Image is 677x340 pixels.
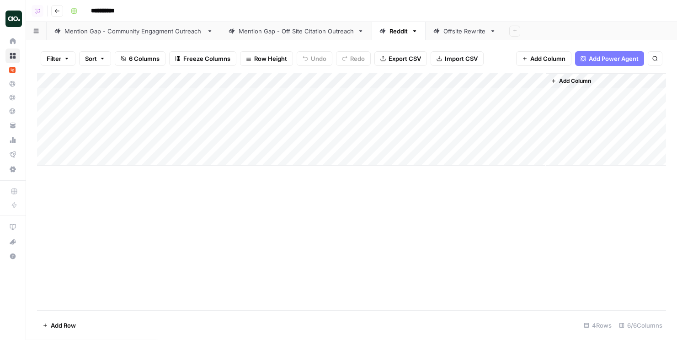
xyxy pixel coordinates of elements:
[5,162,20,177] a: Settings
[115,51,165,66] button: 6 Columns
[615,318,666,333] div: 6/6 Columns
[5,147,20,162] a: Flightpath
[51,321,76,330] span: Add Row
[443,27,486,36] div: Offsite Rewrite
[5,234,20,249] button: What's new?
[64,27,203,36] div: Mention Gap - Community Engagment Outreach
[5,118,20,133] a: Your Data
[254,54,287,63] span: Row Height
[589,54,639,63] span: Add Power Agent
[575,51,644,66] button: Add Power Agent
[169,51,236,66] button: Freeze Columns
[6,235,20,248] div: What's new?
[37,318,81,333] button: Add Row
[311,54,326,63] span: Undo
[372,22,426,40] a: Reddit
[47,54,61,63] span: Filter
[239,27,354,36] div: Mention Gap - Off Site Citation Outreach
[221,22,372,40] a: Mention Gap - Off Site Citation Outreach
[297,51,332,66] button: Undo
[5,11,22,27] img: Dillon Test Logo
[5,220,20,234] a: AirOps Academy
[79,51,111,66] button: Sort
[389,54,421,63] span: Export CSV
[9,67,16,73] img: vi2t3f78ykj3o7zxmpdx6ktc445p
[547,75,595,87] button: Add Column
[183,54,230,63] span: Freeze Columns
[389,27,408,36] div: Reddit
[336,51,371,66] button: Redo
[516,51,571,66] button: Add Column
[559,77,591,85] span: Add Column
[129,54,160,63] span: 6 Columns
[445,54,478,63] span: Import CSV
[580,318,615,333] div: 4 Rows
[41,51,75,66] button: Filter
[530,54,565,63] span: Add Column
[47,22,221,40] a: Mention Gap - Community Engagment Outreach
[5,249,20,264] button: Help + Support
[5,7,20,30] button: Workspace: Dillon Test
[374,51,427,66] button: Export CSV
[5,133,20,147] a: Usage
[426,22,504,40] a: Offsite Rewrite
[85,54,97,63] span: Sort
[5,34,20,49] a: Home
[240,51,293,66] button: Row Height
[5,49,20,63] a: Browse
[431,51,484,66] button: Import CSV
[350,54,365,63] span: Redo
